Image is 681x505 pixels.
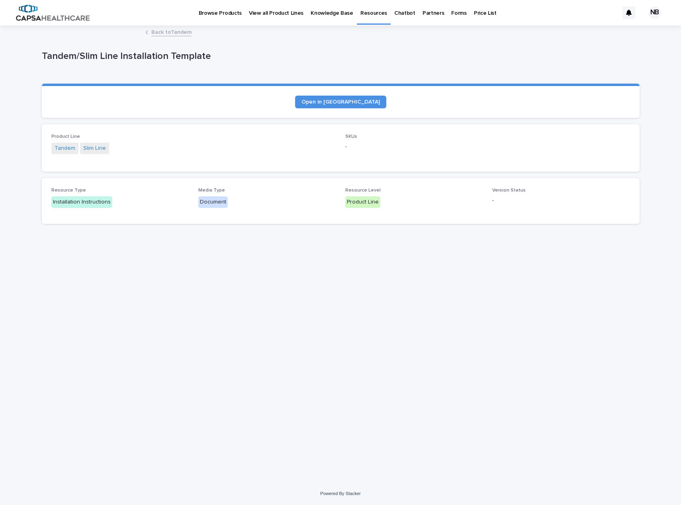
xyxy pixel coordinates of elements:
[492,196,630,205] p: -
[55,144,75,153] a: Tandem
[151,27,192,36] a: Back toTandem
[42,51,636,62] p: Tandem/Slim Line Installation Template
[345,188,381,193] span: Resource Level
[198,188,225,193] span: Media Type
[51,196,112,208] div: Installation Instructions
[51,134,80,139] span: Product Line
[648,6,661,19] div: NB
[301,99,380,105] span: Open in [GEOGRAPHIC_DATA]
[83,144,106,153] a: Slim Line
[492,188,526,193] span: Version Status
[16,5,90,21] img: B5p4sRfuTuC72oLToeu7
[345,134,357,139] span: SKUs
[345,196,380,208] div: Product Line
[295,96,386,108] a: Open in [GEOGRAPHIC_DATA]
[345,143,630,151] p: -
[320,491,360,496] a: Powered By Stacker
[198,196,228,208] div: Document
[51,188,86,193] span: Resource Type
